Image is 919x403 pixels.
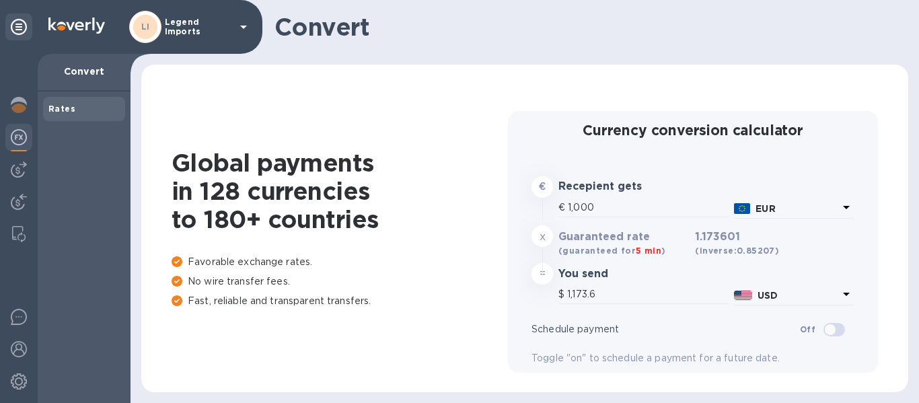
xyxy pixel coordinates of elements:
[48,17,105,34] img: Logo
[558,231,690,244] h3: Guaranteed rate
[695,231,779,258] h3: 1.173601
[172,274,508,289] p: No wire transfer fees.
[695,246,779,256] b: (inverse: 0.85207 )
[539,181,546,192] strong: €
[800,324,815,334] b: Off
[636,246,661,256] span: 5 min
[165,17,232,36] p: Legend Imports
[48,104,75,114] b: Rates
[558,268,690,281] h3: You send
[531,322,800,336] p: Schedule payment
[141,22,150,32] b: LI
[558,246,665,256] b: (guaranteed for )
[558,198,568,218] div: €
[531,225,553,247] div: x
[172,294,508,308] p: Fast, reliable and transparent transfers.
[274,13,897,41] h1: Convert
[558,285,567,305] div: $
[172,149,508,233] h1: Global payments in 128 currencies to 180+ countries
[531,122,854,139] h2: Currency conversion calculator
[558,180,690,193] h3: Recepient gets
[531,351,854,365] p: Toggle "on" to schedule a payment for a future date.
[756,203,775,214] b: EUR
[567,285,729,305] input: Amount
[734,291,752,300] img: USD
[758,290,778,301] b: USD
[531,263,553,285] div: =
[172,255,508,269] p: Favorable exchange rates.
[11,129,27,145] img: Foreign exchange
[5,13,32,40] div: Unpin categories
[568,198,729,218] input: Amount
[48,65,120,78] p: Convert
